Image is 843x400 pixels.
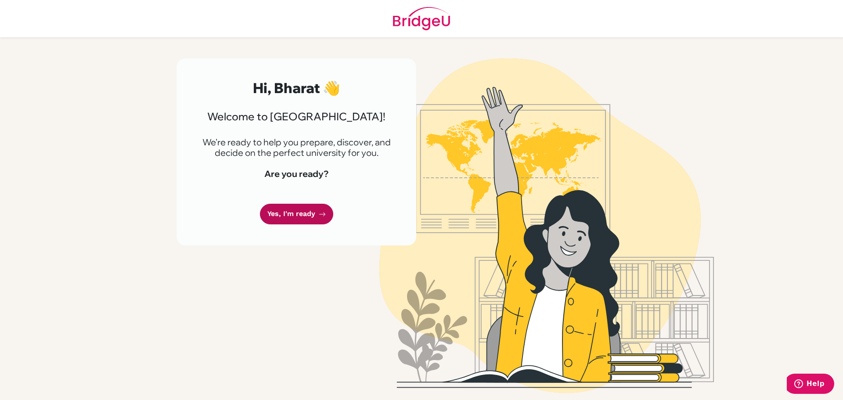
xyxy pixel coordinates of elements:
img: Welcome to Bridge U [296,58,797,393]
a: Yes, I'm ready [260,204,333,224]
iframe: Opens a widget where you can find more information [787,374,834,396]
h3: Welcome to [GEOGRAPHIC_DATA]! [198,110,395,123]
p: We're ready to help you prepare, discover, and decide on the perfect university for you. [198,137,395,158]
h2: Hi, Bharat 👋 [198,79,395,96]
h4: Are you ready? [198,169,395,179]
